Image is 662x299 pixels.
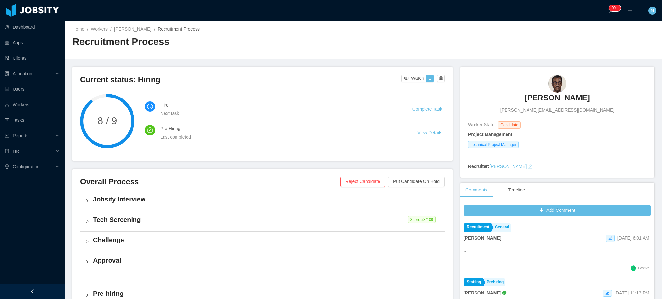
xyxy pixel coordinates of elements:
strong: Recruiter: [468,164,489,169]
span: N [651,7,654,15]
span: Recruitment Process [158,26,200,32]
i: icon: edit [608,236,612,240]
button: icon: setting [437,75,445,82]
a: [PERSON_NAME] [114,26,151,32]
span: Candidate [498,121,521,129]
a: Staffing [464,278,483,286]
h4: Hire [160,101,397,108]
span: Allocation [13,71,32,76]
h4: Pre-hiring [93,289,440,298]
a: Complete Task [412,107,442,112]
span: [DATE] 6:01 AM [617,235,649,241]
strong: [PERSON_NAME] [464,235,501,241]
h4: Jobsity Interview [93,195,440,204]
h4: Pre Hiring [160,125,402,132]
a: Workers [91,26,108,32]
h3: Current status: Hiring [80,75,401,85]
span: / [154,26,155,32]
div: Timeline [503,183,530,197]
button: icon: eyeWatch [401,75,426,82]
button: 1 [426,75,434,82]
span: / [87,26,88,32]
a: icon: auditClients [5,52,59,65]
div: icon: rightTech Screening [80,211,445,231]
span: / [110,26,112,32]
h4: Approval [93,256,440,265]
i: icon: check-circle [147,127,153,133]
p: -- [464,248,466,254]
strong: Project Management [468,132,512,137]
button: Reject Candidate [340,177,385,187]
img: ee0e5efc-6b9d-4351-910f-541a741421ae_68acd2e7e29d2-90w.png [548,75,566,93]
i: icon: right [85,260,89,264]
span: Worker Status: [468,122,498,127]
div: icon: rightApproval [80,252,445,272]
a: icon: profileTasks [5,114,59,127]
i: icon: line-chart [5,133,9,138]
div: Last completed [160,133,402,140]
h3: [PERSON_NAME] [525,93,590,103]
div: Next task [160,110,397,117]
span: Configuration [13,164,39,169]
div: Comments [460,183,493,197]
i: icon: right [85,293,89,297]
a: icon: robotUsers [5,83,59,96]
i: icon: edit [528,164,532,169]
div: icon: rightChallenge [80,232,445,252]
span: Score: 53 /100 [408,216,436,223]
a: Prehiring [484,278,506,286]
a: icon: pie-chartDashboard [5,21,59,34]
i: icon: clock-circle [147,104,153,109]
button: Put Candidate On Hold [388,177,445,187]
span: HR [13,149,19,154]
i: icon: solution [5,71,9,76]
sup: 1652 [609,5,621,11]
i: icon: right [85,199,89,203]
a: General [492,223,511,232]
a: [PERSON_NAME] [489,164,527,169]
a: icon: userWorkers [5,98,59,111]
i: icon: right [85,240,89,243]
a: Recruitment [464,223,491,232]
span: Reports [13,133,28,138]
span: Technical Project Manager [468,141,519,148]
span: [PERSON_NAME][EMAIL_ADDRESS][DOMAIN_NAME] [500,107,614,114]
button: icon: plusAdd Comment [464,205,651,216]
a: icon: appstoreApps [5,36,59,49]
i: icon: setting [5,164,9,169]
div: icon: rightJobsity Interview [80,191,445,211]
strong: [PERSON_NAME] [464,290,501,295]
h2: Recruitment Process [72,35,363,48]
span: [DATE] 11:13 PM [614,290,649,295]
h3: Overall Process [80,177,340,187]
a: Home [72,26,84,32]
i: icon: book [5,149,9,153]
h4: Tech Screening [93,215,440,224]
i: icon: plus [628,8,632,13]
a: View Details [417,130,442,135]
a: [PERSON_NAME] [525,93,590,107]
i: icon: edit [605,291,609,295]
span: 8 / 9 [80,116,134,126]
h4: Challenge [93,235,440,244]
i: icon: right [85,219,89,223]
i: icon: bell [607,8,612,13]
span: Positive [638,266,649,270]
